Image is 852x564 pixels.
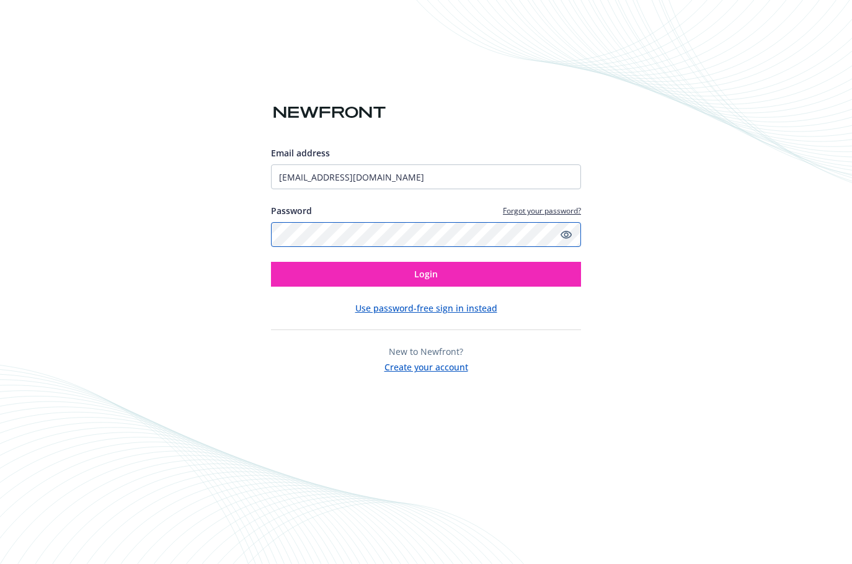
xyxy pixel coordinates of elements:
span: Login [414,268,438,280]
span: New to Newfront? [389,346,463,357]
input: Enter your password [271,222,581,247]
label: Password [271,204,312,217]
button: Create your account [384,358,468,374]
button: Login [271,262,581,287]
button: Use password-free sign in instead [355,302,497,315]
a: Forgot your password? [503,205,581,216]
span: Email address [271,147,330,159]
input: Enter your email [271,164,581,189]
img: Newfront logo [271,102,388,123]
a: Show password [559,227,574,242]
